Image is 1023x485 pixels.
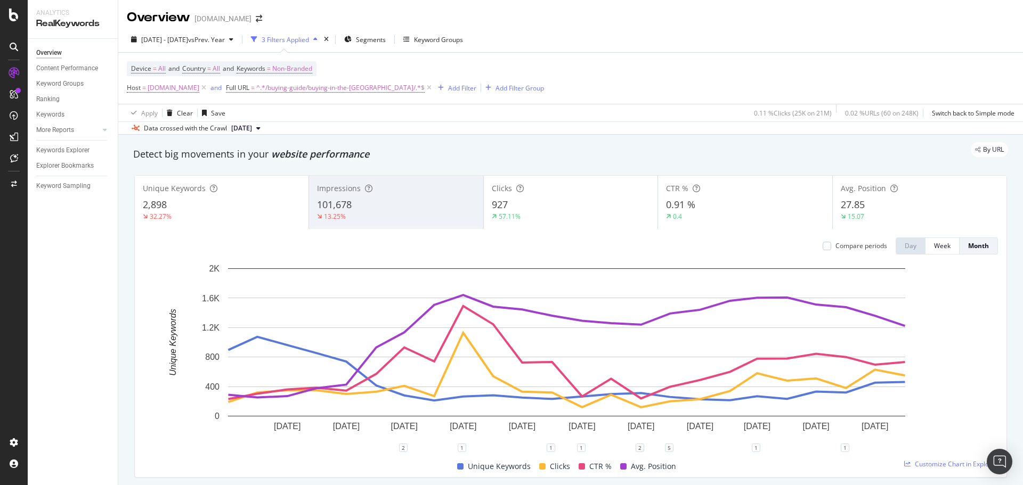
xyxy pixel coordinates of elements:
button: Segments [340,31,390,48]
text: Unique Keywords [168,309,177,375]
button: Keyword Groups [399,31,467,48]
span: ^.*/buying-guide/buying-in-the-[GEOGRAPHIC_DATA]/.*$ [256,80,425,95]
span: = [267,64,271,73]
div: Day [905,241,916,250]
div: 3 Filters Applied [262,35,309,44]
button: Apply [127,104,158,121]
a: Overview [36,47,110,59]
div: More Reports [36,125,74,136]
span: Avg. Position [631,460,676,473]
span: Impressions [317,183,361,193]
div: Overview [36,47,62,59]
text: 2K [209,264,220,273]
div: Switch back to Simple mode [932,109,1014,118]
a: Keywords Explorer [36,145,110,156]
a: Explorer Bookmarks [36,160,110,171]
div: Explorer Bookmarks [36,160,94,171]
div: arrow-right-arrow-left [256,15,262,22]
text: [DATE] [628,422,654,431]
a: Customize Chart in Explorer [904,459,998,468]
div: 32.27% [150,212,172,221]
span: Device [131,64,151,73]
div: 57.11% [499,212,521,221]
div: Keyword Sampling [36,180,91,192]
text: [DATE] [391,422,418,431]
div: times [322,34,331,45]
span: Clicks [550,460,570,473]
span: Customize Chart in Explorer [915,459,998,468]
span: Avg. Position [841,183,886,193]
span: CTR % [589,460,612,473]
text: [DATE] [509,422,535,431]
span: All [213,61,220,76]
span: Clicks [492,183,512,193]
div: 2 [399,443,408,452]
text: [DATE] [333,422,360,431]
span: = [251,83,255,92]
div: 1 [547,443,555,452]
span: [DOMAIN_NAME] [148,80,199,95]
div: Open Intercom Messenger [987,449,1012,474]
text: [DATE] [802,422,829,431]
div: Analytics [36,9,109,18]
span: 101,678 [317,198,352,211]
div: Keywords [36,109,64,120]
text: 1.6K [202,293,220,302]
button: [DATE] - [DATE]vsPrev. Year [127,31,238,48]
button: Clear [163,104,193,121]
div: 15.07 [848,212,864,221]
div: Compare periods [835,241,887,250]
div: Keyword Groups [36,78,84,89]
svg: A chart. [143,263,990,448]
button: and [210,83,222,93]
button: 3 Filters Applied [247,31,322,48]
div: Save [211,109,225,118]
div: Keyword Groups [414,35,463,44]
div: legacy label [971,142,1008,157]
div: Month [968,241,989,250]
span: vs Prev. Year [188,35,225,44]
a: Content Performance [36,63,110,74]
span: Full URL [226,83,249,92]
span: 2025 Aug. 25th [231,124,252,133]
span: All [158,61,166,76]
div: 13.25% [324,212,346,221]
a: Keyword Sampling [36,180,110,192]
span: [DATE] - [DATE] [141,35,188,44]
span: By URL [983,146,1004,153]
text: [DATE] [569,422,595,431]
button: Add Filter Group [481,81,544,94]
div: Add Filter [448,84,476,93]
span: Host [127,83,141,92]
div: Keywords Explorer [36,145,90,156]
span: Country [182,64,206,73]
text: [DATE] [450,422,476,431]
div: 1 [458,443,466,452]
div: 1 [841,443,849,452]
div: Content Performance [36,63,98,74]
a: Keywords [36,109,110,120]
text: 0 [215,412,220,421]
text: [DATE] [862,422,888,431]
span: = [153,64,157,73]
text: [DATE] [744,422,770,431]
div: Apply [141,109,158,118]
span: = [142,83,146,92]
text: [DATE] [274,422,301,431]
div: and [210,83,222,92]
span: Segments [356,35,386,44]
div: 1 [752,443,760,452]
div: Data crossed with the Crawl [144,124,227,133]
button: [DATE] [227,122,265,135]
a: Ranking [36,94,110,105]
span: 2,898 [143,198,167,211]
span: Non-Branded [272,61,312,76]
div: 5 [665,443,673,452]
button: Switch back to Simple mode [928,104,1014,121]
div: Week [934,241,951,250]
button: Save [198,104,225,121]
button: Add Filter [434,81,476,94]
span: Unique Keywords [143,183,206,193]
span: Keywords [237,64,265,73]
